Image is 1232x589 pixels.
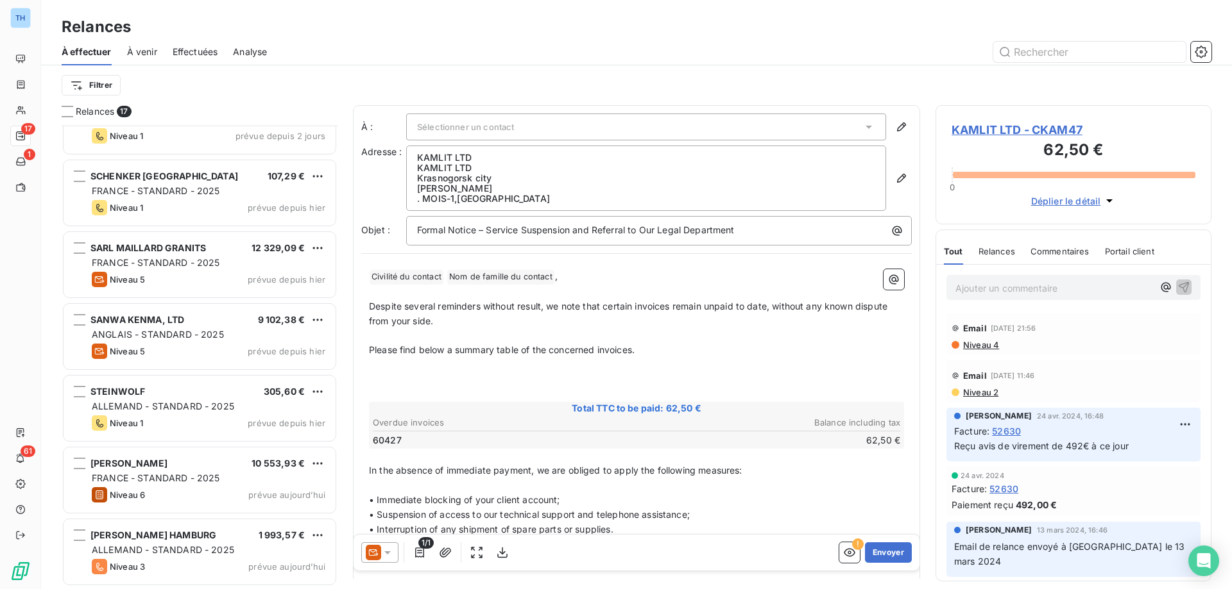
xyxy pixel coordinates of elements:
p: Krasnogorsk city [417,173,875,183]
span: Paiement reçu [952,498,1013,511]
span: 24 avr. 2024 [961,472,1004,479]
td: 62,50 € [637,433,901,447]
span: KAMLIT LTD - CKAM47 [952,121,1195,138]
button: Filtrer [62,75,121,95]
input: Rechercher [993,42,1186,62]
span: Email [963,323,987,333]
span: Niveau 3 [110,561,145,572]
span: Tout [944,246,963,256]
span: ALLEMAND - STANDARD - 2025 [92,544,234,555]
span: Niveau 1 [110,418,143,428]
span: 52630 [989,482,1018,495]
span: SARL MAILLARD GRANITS [90,242,206,253]
span: Relances [979,246,1015,256]
span: 24 avr. 2024, 16:48 [1037,412,1104,420]
span: Analyse [233,46,267,58]
label: À : [361,120,406,133]
span: • Suspension of access to our technical support and telephone assistance; [369,509,690,520]
button: Envoyer [865,542,912,563]
span: 12 329,09 € [252,242,305,253]
span: [DATE] 21:56 [991,324,1036,332]
span: Objet : [361,224,390,235]
span: [PERSON_NAME] [966,524,1032,536]
span: Sélectionner un contact [417,122,514,132]
span: prévue depuis hier [248,346,325,356]
span: SANWA KENMA, LTD [90,314,184,325]
span: prévue depuis hier [248,203,325,213]
span: Facture : [954,424,989,438]
span: Niveau 4 [962,340,999,350]
span: 52630 [992,424,1021,438]
span: 305,60 € [264,386,305,397]
h3: 62,50 € [952,138,1195,164]
span: • Immediate blocking of your client account; [369,494,560,505]
span: , [555,270,558,281]
p: KAMLIT LTD [417,153,875,163]
span: Email [963,370,987,381]
span: SCHENKER [GEOGRAPHIC_DATA] [90,170,238,181]
span: prévue aujourd’hui [248,561,325,572]
span: Facture : [952,482,987,495]
h3: Relances [62,15,131,38]
span: Niveau 1 [110,131,143,141]
span: [PERSON_NAME] HAMBURG [90,529,216,540]
div: grid [62,126,338,589]
span: prévue aujourd’hui [248,490,325,500]
span: 1 993,57 € [259,529,305,540]
span: STEINWOLF [90,386,145,397]
span: Formal Notice – Service Suspension and Referral to Our Legal Department [417,224,735,235]
span: 9 102,38 € [258,314,305,325]
p: KAMLIT LTD [417,163,875,173]
span: FRANCE - STANDARD - 2025 [92,472,220,483]
span: 17 [117,106,131,117]
div: TH [10,8,31,28]
span: Civilité du contact [370,270,443,285]
span: À effectuer [62,46,112,58]
span: In the absence of immediate payment, we are obliged to apply the following measures: [369,465,742,476]
p: . MOIS-1 , [GEOGRAPHIC_DATA] [417,194,875,204]
span: FRANCE - STANDARD - 2025 [92,257,220,268]
span: Niveau 6 [110,490,145,500]
span: Reçu avis de virement de 492€ à ce jour [954,440,1129,451]
span: Niveau 5 [110,346,145,356]
span: prévue depuis 2 jours [235,131,325,141]
span: Niveau 5 [110,274,145,285]
span: prévue depuis hier [248,274,325,285]
span: Relances [76,105,114,118]
span: Déplier le détail [1031,194,1101,208]
th: Overdue invoices [372,416,636,429]
span: ALLEMAND - STANDARD - 2025 [92,401,234,411]
p: [PERSON_NAME] [417,183,875,194]
span: [PERSON_NAME] [966,410,1032,422]
button: Déplier le détail [1027,194,1120,208]
img: Logo LeanPay [10,561,31,581]
span: 61 [21,445,35,457]
span: 492,00 € [1016,498,1057,511]
span: Commentaires [1031,246,1090,256]
span: 10 553,93 € [252,458,305,469]
span: Please find below a summary table of the concerned invoices. [369,344,635,355]
span: Total TTC to be paid: 62,50 € [371,402,902,415]
span: 60427 [373,434,402,447]
span: Niveau 2 [962,387,998,397]
span: prévue depuis hier [248,418,325,428]
span: Nom de famille du contact [447,270,554,285]
span: 0 [950,182,955,192]
span: 17 [21,123,35,135]
span: ANGLAIS - STANDARD - 2025 [92,329,224,340]
span: 1 [24,149,35,160]
span: [DATE] 11:46 [991,372,1035,379]
span: Despite several reminders without result, we note that certain invoices remain unpaid to date, wi... [369,301,890,326]
th: Balance including tax [637,416,901,429]
span: Adresse : [361,146,402,157]
span: Effectuées [173,46,218,58]
span: 107,29 € [268,170,305,181]
span: 13 mars 2024, 16:46 [1037,526,1108,534]
span: 1/1 [418,537,434,549]
span: À venir [127,46,157,58]
div: Open Intercom Messenger [1188,545,1219,576]
span: [PERSON_NAME] [90,458,167,469]
span: Email de relance envoyé à [GEOGRAPHIC_DATA] le 13 mars 2024 [954,541,1188,567]
span: Portail client [1105,246,1154,256]
span: Niveau 1 [110,203,143,213]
